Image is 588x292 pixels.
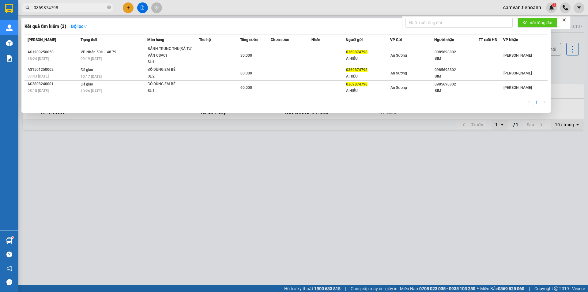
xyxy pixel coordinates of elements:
span: Người nhận [434,38,454,42]
span: close-circle [107,5,111,11]
div: SL: 2 [148,73,194,80]
span: message [6,279,12,285]
span: notification [6,265,12,271]
span: VP Nhận [503,38,518,42]
button: left [526,99,533,106]
span: left [527,100,531,104]
div: AS1501250002 [28,66,79,73]
img: solution-icon [6,55,13,62]
span: An Sương [390,85,407,90]
span: 80.000 [240,71,252,75]
span: Thu hộ [199,38,211,42]
span: An Sương [390,71,407,75]
span: 60.000 [240,85,252,90]
span: Món hàng [147,38,164,42]
span: 07:43 [DATE] [28,74,49,78]
div: SL: 1 [148,59,194,66]
div: 0985698802 [435,49,478,55]
div: A HIẾU [346,55,390,62]
img: logo-vxr [5,4,13,13]
img: warehouse-icon [6,40,13,46]
span: Kết nối tổng đài [522,19,552,26]
div: SL: 1 [148,88,194,94]
a: 1 [533,99,540,106]
div: AS1209250050 [28,49,79,55]
span: An Sương [390,53,407,58]
span: 09:19 [DATE] [81,57,102,61]
span: Đã giao [81,68,93,72]
span: 10:26 [DATE] [81,89,102,93]
input: Nhập số tổng đài [405,18,513,28]
span: 08:15 [DATE] [28,89,49,93]
span: down [83,24,88,28]
sup: 1 [12,237,13,238]
span: VP Gửi [390,38,402,42]
div: BIM [435,73,478,80]
span: 18:24 [DATE] [28,57,49,61]
img: warehouse-icon [6,25,13,31]
li: Previous Page [526,99,533,106]
span: Tổng cước [240,38,258,42]
span: VP Nhận 50H-148.79 [81,50,116,54]
span: search [25,6,30,10]
button: Bộ lọcdown [66,21,92,31]
div: ĐỒ DÙNG EM BÉ [148,66,194,73]
span: 0369874798 [346,68,367,72]
div: 0985698802 [435,67,478,73]
div: A HIẾU [346,73,390,80]
span: 10:17 [DATE] [81,74,102,79]
span: close [562,18,566,22]
div: BIM [435,88,478,94]
li: Next Page [540,99,548,106]
img: warehouse-icon [6,237,13,244]
span: Nhãn [311,38,320,42]
span: close-circle [107,6,111,9]
span: [PERSON_NAME] [503,71,532,75]
h3: Kết quả tìm kiếm ( 3 ) [24,23,66,30]
span: 30.000 [240,53,252,58]
span: TT xuất HĐ [479,38,497,42]
span: [PERSON_NAME] [503,53,532,58]
span: 0369874798 [346,50,367,54]
span: 0369874798 [346,82,367,86]
span: question-circle [6,252,12,257]
div: A HIẾU [346,88,390,94]
div: AS2808240001 [28,81,79,87]
span: Chưa cước [271,38,289,42]
span: Người gửi [346,38,363,42]
div: ĐỒ DÙNG EM BÉ [148,81,194,88]
div: BIM [435,55,478,62]
input: Tìm tên, số ĐT hoặc mã đơn [34,4,106,11]
span: [PERSON_NAME] [28,38,56,42]
button: Kết nối tổng đài [518,18,557,28]
div: BÁNH TRUNG THU(ĐÃ TƯ VẤN CSVC) [148,46,194,59]
span: Trạng thái [81,38,97,42]
div: 0985698802 [435,81,478,88]
strong: Bộ lọc [71,24,88,29]
span: Đã giao [81,82,93,86]
span: [PERSON_NAME] [503,85,532,90]
span: right [542,100,546,104]
button: right [540,99,548,106]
